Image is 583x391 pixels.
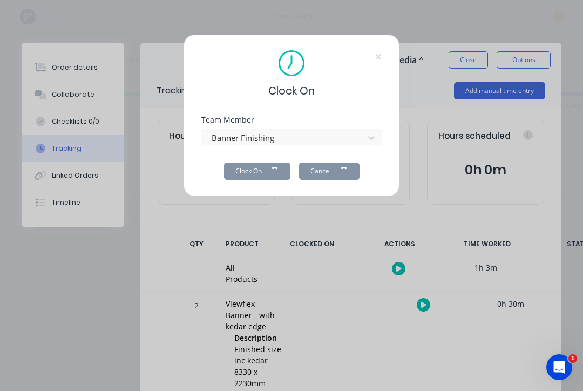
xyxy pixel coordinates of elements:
span: Clock On [268,83,315,99]
button: Clock On [224,163,290,180]
span: 1 [568,354,577,363]
button: Cancel [299,163,360,180]
iframe: Intercom live chat [546,354,572,380]
div: Team Member [201,116,382,124]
